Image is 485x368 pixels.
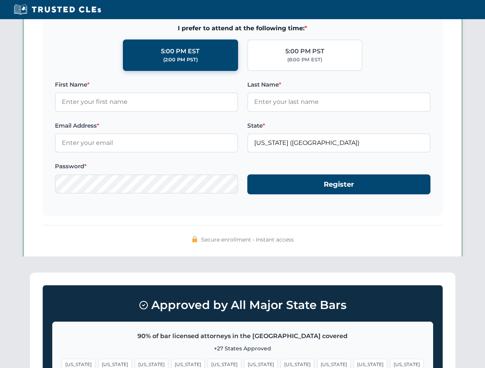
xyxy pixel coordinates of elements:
[247,133,430,153] input: California (CA)
[247,174,430,195] button: Register
[52,295,433,315] h3: Approved by All Major State Bars
[192,236,198,242] img: 🔒
[12,4,103,15] img: Trusted CLEs
[55,121,238,130] label: Email Address
[55,80,238,89] label: First Name
[163,56,198,64] div: (2:00 PM PST)
[161,46,200,56] div: 5:00 PM EST
[285,46,324,56] div: 5:00 PM PST
[55,92,238,112] input: Enter your first name
[287,56,322,64] div: (8:00 PM EST)
[55,162,238,171] label: Password
[201,235,294,244] span: Secure enrollment • Instant access
[247,121,430,130] label: State
[55,23,430,33] span: I prefer to attend at the following time:
[62,344,424,353] p: +27 States Approved
[247,92,430,112] input: Enter your last name
[62,331,424,341] p: 90% of bar licensed attorneys in the [GEOGRAPHIC_DATA] covered
[247,80,430,89] label: Last Name
[55,133,238,153] input: Enter your email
